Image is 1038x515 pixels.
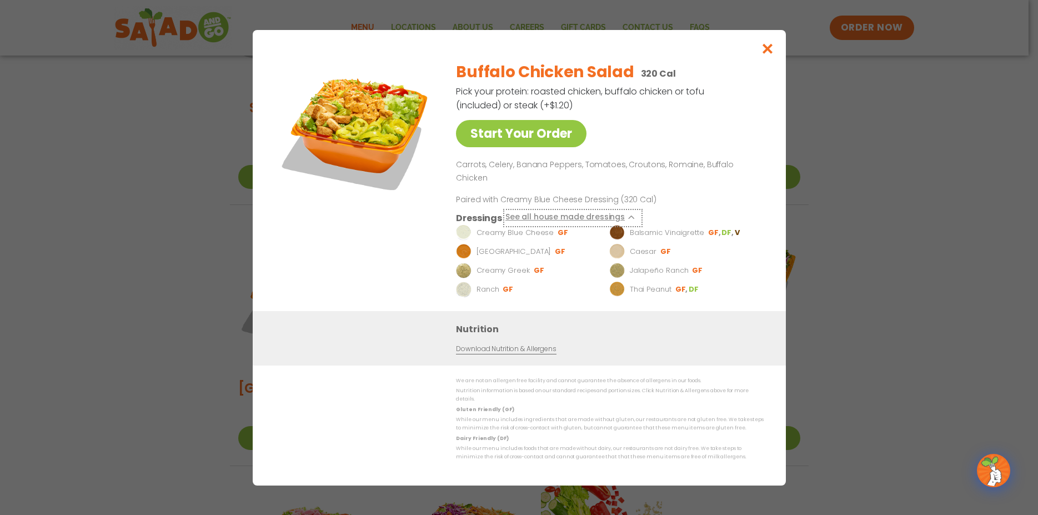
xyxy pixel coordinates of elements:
p: Ranch [476,283,499,294]
li: GF [675,284,688,294]
li: V [734,227,740,237]
li: DF [721,227,734,237]
img: Dressing preview image for Thai Peanut [609,281,625,297]
img: Dressing preview image for Creamy Blue Cheese [456,224,472,240]
p: While our menu includes ingredients that are made without gluten, our restaurants are not gluten ... [456,416,764,433]
li: GF [503,284,514,294]
li: GF [708,227,721,237]
a: Start Your Order [456,120,586,147]
li: GF [558,227,569,237]
p: We are not an allergen free facility and cannot guarantee the absence of allergens in our foods. [456,377,764,385]
p: Thai Peanut [629,283,671,294]
h3: Nutrition [456,322,769,336]
img: wpChatIcon [978,455,1009,486]
img: Dressing preview image for Jalapeño Ranch [609,262,625,278]
p: Creamy Blue Cheese [476,227,553,238]
img: Dressing preview image for Creamy Greek [456,262,472,278]
a: Download Nutrition & Allergens [456,343,556,354]
p: Pick your protein: roasted chicken, buffalo chicken or tofu (included) or steak (+$1.20) [456,84,706,112]
strong: Dairy Friendly (DF) [456,434,508,441]
p: While our menu includes foods that are made without dairy, our restaurants are not dairy free. We... [456,444,764,462]
p: [GEOGRAPHIC_DATA] [476,246,550,257]
img: Dressing preview image for Ranch [456,281,472,297]
p: Creamy Greek [476,264,529,276]
img: Dressing preview image for BBQ Ranch [456,243,472,259]
p: Caesar [629,246,656,257]
li: GF [533,265,545,275]
li: GF [555,246,566,256]
p: Carrots, Celery, Banana Peppers, Tomatoes, Croutons, Romaine, Buffalo Chicken [456,158,759,185]
li: DF [689,284,700,294]
li: GF [692,265,704,275]
img: Featured product photo for Buffalo Chicken Salad [278,52,433,208]
strong: Gluten Friendly (GF) [456,406,514,412]
p: Paired with Creamy Blue Cheese Dressing (320 Cal) [456,193,661,205]
button: Close modal [749,30,785,67]
p: 320 Cal [640,67,675,81]
h2: Buffalo Chicken Salad [456,61,634,84]
p: Jalapeño Ranch [629,264,688,276]
h3: Dressings [456,211,502,224]
button: See all house made dressings [505,211,640,224]
img: Dressing preview image for Balsamic Vinaigrette [609,224,625,240]
p: Nutrition information is based on our standard recipes and portion sizes. Click Nutrition & Aller... [456,387,764,404]
li: GF [660,246,672,256]
p: Balsamic Vinaigrette [629,227,704,238]
img: Dressing preview image for Caesar [609,243,625,259]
